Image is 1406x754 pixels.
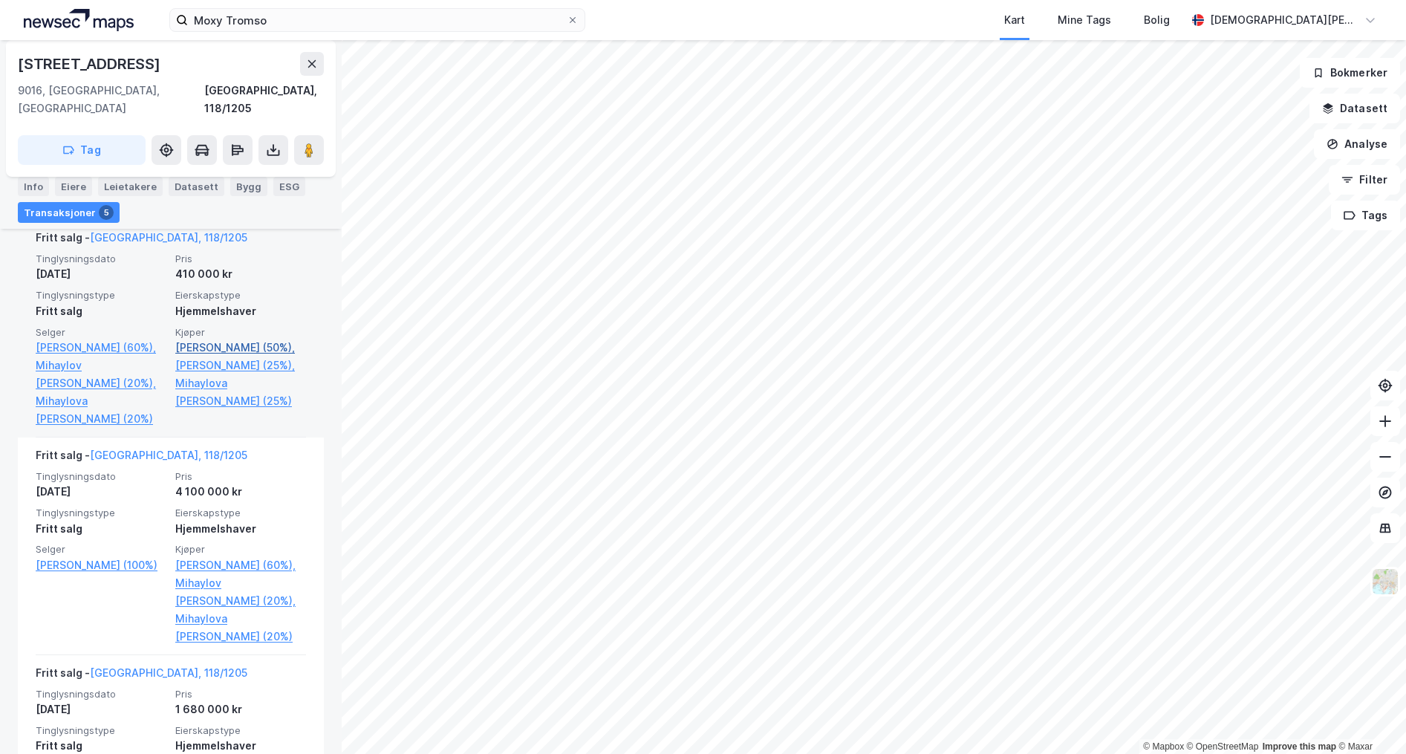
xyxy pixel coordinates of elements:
[1263,741,1336,752] a: Improve this map
[36,392,166,428] a: Mihaylova [PERSON_NAME] (20%)
[175,339,306,357] a: [PERSON_NAME] (50%),
[36,470,166,483] span: Tinglysningsdato
[175,507,306,519] span: Eierskapstype
[36,326,166,339] span: Selger
[175,520,306,538] div: Hjemmelshaver
[175,374,306,410] a: Mihaylova [PERSON_NAME] (25%)
[175,265,306,283] div: 410 000 kr
[169,177,224,196] div: Datasett
[36,446,247,470] div: Fritt salg -
[36,339,166,357] a: [PERSON_NAME] (60%),
[36,520,166,538] div: Fritt salg
[90,449,247,461] a: [GEOGRAPHIC_DATA], 118/1205
[204,82,324,117] div: [GEOGRAPHIC_DATA], 118/1205
[1300,58,1400,88] button: Bokmerker
[1314,129,1400,159] button: Analyse
[188,9,567,31] input: Søk på adresse, matrikkel, gårdeiere, leietakere eller personer
[1371,568,1399,596] img: Z
[175,543,306,556] span: Kjøper
[230,177,267,196] div: Bygg
[36,543,166,556] span: Selger
[175,556,306,574] a: [PERSON_NAME] (60%),
[36,701,166,718] div: [DATE]
[273,177,305,196] div: ESG
[90,666,247,679] a: [GEOGRAPHIC_DATA], 118/1205
[36,265,166,283] div: [DATE]
[36,289,166,302] span: Tinglysningstype
[36,724,166,737] span: Tinglysningstype
[1187,741,1259,752] a: OpenStreetMap
[1331,201,1400,230] button: Tags
[175,701,306,718] div: 1 680 000 kr
[18,52,163,76] div: [STREET_ADDRESS]
[175,302,306,320] div: Hjemmelshaver
[36,229,247,253] div: Fritt salg -
[1332,683,1406,754] iframe: Chat Widget
[1329,165,1400,195] button: Filter
[175,470,306,483] span: Pris
[1309,94,1400,123] button: Datasett
[36,357,166,392] a: Mihaylov [PERSON_NAME] (20%),
[18,177,49,196] div: Info
[36,688,166,701] span: Tinglysningsdato
[98,177,163,196] div: Leietakere
[36,253,166,265] span: Tinglysningsdato
[36,664,247,688] div: Fritt salg -
[175,724,306,737] span: Eierskapstype
[1144,11,1170,29] div: Bolig
[90,231,247,244] a: [GEOGRAPHIC_DATA], 118/1205
[1004,11,1025,29] div: Kart
[36,302,166,320] div: Fritt salg
[175,357,306,374] a: [PERSON_NAME] (25%),
[175,326,306,339] span: Kjøper
[175,574,306,610] a: Mihaylov [PERSON_NAME] (20%),
[99,205,114,220] div: 5
[18,202,120,223] div: Transaksjoner
[18,135,146,165] button: Tag
[1332,683,1406,754] div: Kontrollprogram for chat
[1058,11,1111,29] div: Mine Tags
[18,82,204,117] div: 9016, [GEOGRAPHIC_DATA], [GEOGRAPHIC_DATA]
[36,507,166,519] span: Tinglysningstype
[1210,11,1358,29] div: [DEMOGRAPHIC_DATA][PERSON_NAME]
[24,9,134,31] img: logo.a4113a55bc3d86da70a041830d287a7e.svg
[36,556,166,574] a: [PERSON_NAME] (100%)
[175,483,306,501] div: 4 100 000 kr
[175,253,306,265] span: Pris
[175,688,306,701] span: Pris
[175,610,306,646] a: Mihaylova [PERSON_NAME] (20%)
[55,177,92,196] div: Eiere
[1143,741,1184,752] a: Mapbox
[175,289,306,302] span: Eierskapstype
[36,483,166,501] div: [DATE]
